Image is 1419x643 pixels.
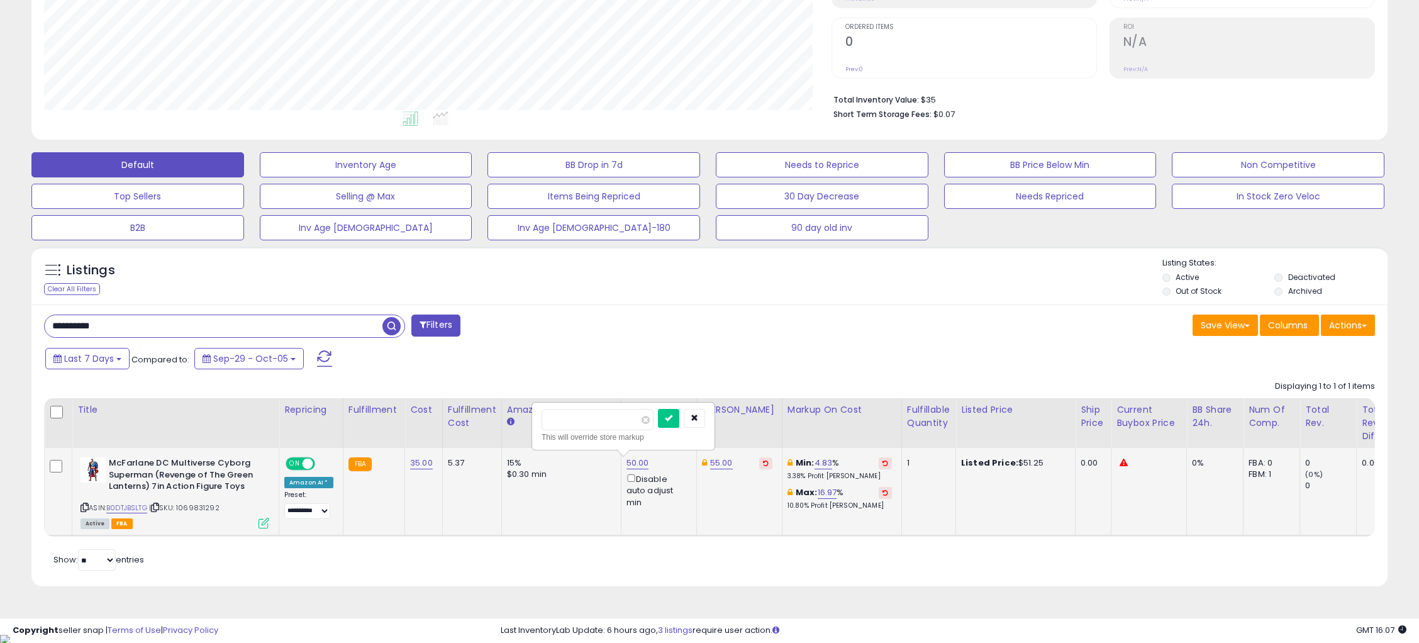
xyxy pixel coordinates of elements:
[31,184,244,209] button: Top Sellers
[44,283,100,295] div: Clear All Filters
[961,457,1066,469] div: $51.25
[108,624,161,636] a: Terms of Use
[1116,403,1181,430] div: Current Buybox Price
[1305,403,1351,430] div: Total Rev.
[833,91,1366,106] li: $35
[213,352,288,365] span: Sep-29 - Oct-05
[1172,184,1384,209] button: In Stock Zero Veloc
[1305,457,1356,469] div: 0
[67,262,115,279] h5: Listings
[13,625,218,637] div: seller snap | |
[1192,403,1238,430] div: BB Share 24h.
[1362,403,1386,443] div: Total Rev. Diff.
[818,486,837,499] a: 16.97
[410,403,437,417] div: Cost
[961,403,1070,417] div: Listed Price
[77,403,274,417] div: Title
[284,403,338,417] div: Repricing
[260,152,472,177] button: Inventory Age
[1260,315,1319,336] button: Columns
[845,24,1096,31] span: Ordered Items
[716,184,928,209] button: 30 Day Decrease
[507,469,611,480] div: $0.30 min
[815,457,833,469] a: 4.83
[501,625,1406,637] div: Last InventoryLab Update: 6 hours ago, require user action.
[1275,381,1375,393] div: Displaying 1 to 1 of 1 items
[658,624,693,636] a: 3 listings
[1123,35,1374,52] h2: N/A
[487,215,700,240] button: Inv Age [DEMOGRAPHIC_DATA]-180
[81,457,106,483] img: 41GtoZ-47uL._SL40_.jpg
[348,457,372,471] small: FBA
[944,152,1157,177] button: BB Price Below Min
[782,398,901,448] th: The percentage added to the cost of goods (COGS) that forms the calculator for Min & Max prices.
[1305,480,1356,491] div: 0
[31,215,244,240] button: B2B
[507,403,616,417] div: Amazon Fees
[31,152,244,177] button: Default
[1081,403,1106,430] div: Ship Price
[1356,624,1406,636] span: 2025-10-13 16:07 GMT
[149,503,220,513] span: | SKU: 1069831292
[1176,286,1221,296] label: Out of Stock
[111,518,133,529] span: FBA
[163,624,218,636] a: Privacy Policy
[1321,315,1375,336] button: Actions
[787,403,896,417] div: Markup on Cost
[833,109,932,120] b: Short Term Storage Fees:
[64,352,114,365] span: Last 7 Days
[53,554,144,566] span: Show: entries
[131,354,189,366] span: Compared to:
[1081,457,1101,469] div: 0.00
[81,457,269,527] div: ASIN:
[1249,403,1294,430] div: Num of Comp.
[81,518,109,529] span: All listings currently available for purchase on Amazon
[348,403,399,417] div: Fulfillment
[796,486,818,498] b: Max:
[626,457,649,469] a: 50.00
[260,215,472,240] button: Inv Age [DEMOGRAPHIC_DATA]
[1249,469,1290,480] div: FBM: 1
[507,457,611,469] div: 15%
[787,472,892,481] p: 3.38% Profit [PERSON_NAME]
[1305,469,1323,479] small: (0%)
[1123,65,1148,73] small: Prev: N/A
[106,503,147,513] a: B0DTJBSLTG
[13,624,58,636] strong: Copyright
[260,184,472,209] button: Selling @ Max
[626,472,687,508] div: Disable auto adjust min
[487,152,700,177] button: BB Drop in 7d
[944,184,1157,209] button: Needs Repriced
[1268,319,1308,332] span: Columns
[833,94,919,105] b: Total Inventory Value:
[507,417,515,428] small: Amazon Fees.
[796,457,815,469] b: Min:
[194,348,304,369] button: Sep-29 - Oct-05
[787,457,892,481] div: %
[1172,152,1384,177] button: Non Competitive
[1288,272,1335,282] label: Deactivated
[1176,272,1199,282] label: Active
[907,457,946,469] div: 1
[410,457,433,469] a: 35.00
[284,477,333,488] div: Amazon AI *
[1123,24,1374,31] span: ROI
[45,348,130,369] button: Last 7 Days
[1162,257,1388,269] p: Listing States:
[710,457,733,469] a: 55.00
[542,431,705,444] div: This will override store markup
[787,487,892,510] div: %
[787,501,892,510] p: 10.80% Profit [PERSON_NAME]
[448,457,492,469] div: 5.37
[109,457,262,496] b: McFarlane DC Multiverse Cyborg Superman (Revenge of The Green Lanterns) 7in Action Figure Toys
[411,315,460,337] button: Filters
[716,152,928,177] button: Needs to Reprice
[1362,457,1381,469] div: 0.00
[702,403,777,417] div: [PERSON_NAME]
[448,403,496,430] div: Fulfillment Cost
[313,459,333,469] span: OFF
[1193,315,1258,336] button: Save View
[1288,286,1322,296] label: Archived
[487,184,700,209] button: Items Being Repriced
[287,459,303,469] span: ON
